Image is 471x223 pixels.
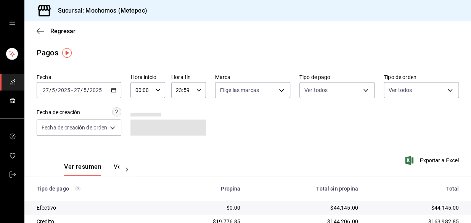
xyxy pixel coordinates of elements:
[71,87,73,93] span: -
[42,87,49,93] input: --
[370,186,459,192] div: Total
[58,87,71,93] input: ----
[37,27,76,35] button: Regresar
[64,163,101,176] button: Ver resumen
[52,6,147,15] h3: Sucursal: Mochomos (Metepec)
[50,27,76,35] span: Regresar
[389,86,412,94] span: Ver todos
[49,87,51,93] span: /
[370,204,459,212] div: $44,145.00
[114,163,142,176] button: Ver pagos
[37,108,80,116] div: Fecha de creación
[384,74,459,80] label: Tipo de orden
[51,87,55,93] input: --
[89,87,102,93] input: ----
[407,156,459,165] button: Exportar a Excel
[80,87,83,93] span: /
[252,204,358,212] div: $44,145.00
[252,186,358,192] div: Total sin propina
[37,204,154,212] div: Efectivo
[37,47,58,58] div: Pagos
[55,87,58,93] span: /
[9,20,15,26] button: open drawer
[74,87,80,93] input: --
[130,74,165,80] label: Hora inicio
[87,87,89,93] span: /
[166,204,241,212] div: $0.00
[220,86,259,94] span: Elige las marcas
[37,186,154,192] div: Tipo de pago
[37,74,121,80] label: Fecha
[215,74,290,80] label: Marca
[171,74,206,80] label: Hora fin
[75,186,80,191] svg: Los pagos realizados con Pay y otras terminales son montos brutos.
[304,86,328,94] span: Ver todos
[83,87,87,93] input: --
[166,186,241,192] div: Propina
[42,124,107,131] span: Fecha de creación de orden
[64,163,119,176] div: navigation tabs
[62,48,72,58] img: Tooltip marker
[299,74,375,80] label: Tipo de pago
